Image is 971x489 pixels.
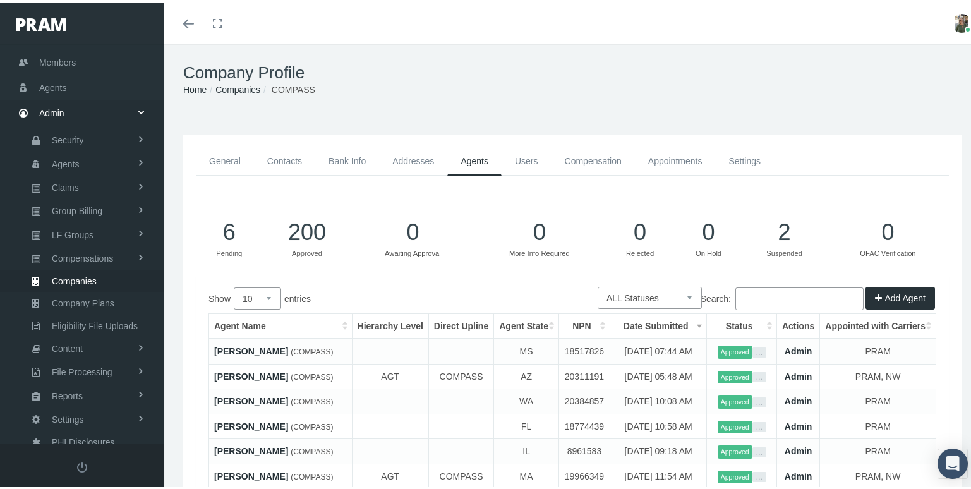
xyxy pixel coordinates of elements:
span: Agents [52,151,80,172]
a: Compensation [552,145,635,173]
a: [PERSON_NAME] [214,469,288,479]
a: Companies [215,82,260,92]
button: ... [752,345,766,355]
h1: Company Profile [183,61,962,80]
td: WA [494,387,559,412]
span: Reports [52,383,83,404]
span: (COMPASS) [291,470,333,479]
span: PHI Disclosures [52,429,115,450]
span: Claims [52,174,79,196]
h1: 200 [268,216,347,243]
td: AZ [494,361,559,387]
a: [PERSON_NAME] [214,419,288,429]
a: Admin [785,344,812,354]
h1: 0 [832,216,944,243]
td: PRAM, NW [820,361,936,387]
td: COMPASS [428,361,493,387]
td: PRAM [820,411,936,437]
a: [PERSON_NAME] [214,394,288,404]
a: Admin [785,419,812,429]
td: FL [494,411,559,437]
td: AGT [352,361,428,387]
th: Date Submitted: activate to sort column ascending [610,311,707,337]
button: ... [752,395,766,405]
td: [DATE] 07:44 AM [610,336,707,361]
div: Open Intercom Messenger [938,446,968,476]
td: COMPASS [428,461,493,486]
a: [PERSON_NAME] [214,444,288,454]
span: Approved [718,343,752,356]
a: General [196,145,254,173]
small: More Info Required [509,247,570,255]
small: Pending [216,247,242,255]
th: Agent State: activate to sort column ascending [494,311,559,337]
select: Showentries [234,285,281,307]
td: PRAM [820,437,936,462]
a: Addresses [379,145,447,173]
a: Home [183,82,207,92]
img: PRAM_20_x_78.png [16,16,66,28]
td: PRAM, NW [820,461,936,486]
a: Users [502,145,552,173]
button: Add Agent [865,284,935,307]
td: IL [494,437,559,462]
span: LF Groups [52,222,93,243]
span: (COMPASS) [291,445,333,454]
small: On Hold [696,247,721,255]
h1: 0 [479,216,600,243]
span: (COMPASS) [291,395,333,404]
span: (COMPASS) [291,370,333,379]
a: Admin [785,369,812,379]
td: 19966349 [559,461,610,486]
td: [DATE] 10:58 AM [610,411,707,437]
td: 8961583 [559,437,610,462]
td: 18774439 [559,411,610,437]
td: [DATE] 09:18 AM [610,437,707,462]
span: Approved [718,393,752,406]
h1: 0 [357,216,469,243]
span: Agents [39,73,67,97]
a: [PERSON_NAME] [214,369,288,379]
a: Settings [715,145,774,173]
button: ... [752,445,766,455]
th: Appointed with Carriers: activate to sort column ascending [820,311,936,337]
small: Awaiting Approval [385,247,441,255]
h1: 6 [201,216,258,243]
span: File Processing [52,359,112,380]
td: AGT [352,461,428,486]
a: Admin [785,394,812,404]
td: MA [494,461,559,486]
td: PRAM [820,336,936,361]
label: Show entries [208,285,572,307]
small: Rejected [626,247,654,255]
span: Companies [52,268,97,289]
td: 18517826 [559,336,610,361]
td: MS [494,336,559,361]
small: Suspended [766,247,802,255]
button: ... [752,370,766,380]
th: Actions [776,311,819,337]
span: (COMPASS) [291,345,333,354]
h1: 0 [610,216,670,243]
td: 20311191 [559,361,610,387]
th: Direct Upline [428,311,493,337]
td: [DATE] 05:48 AM [610,361,707,387]
th: Agent Name: activate to sort column ascending [209,311,353,337]
th: Hierarchy Level [352,311,428,337]
button: ... [752,420,766,430]
td: [DATE] 10:08 AM [610,387,707,412]
a: Admin [785,444,812,454]
th: Status: activate to sort column ascending [707,311,776,337]
a: Bank Info [315,145,379,173]
a: Agents [447,145,502,173]
button: ... [752,469,766,480]
span: Approved [718,443,752,456]
small: Approved [292,247,322,255]
span: Approved [718,418,752,432]
img: S_Profile_Picture_15372.jpg [952,11,971,30]
span: Group Billing [52,198,102,219]
small: OFAC Verification [860,247,915,255]
label: Search: [701,285,864,308]
td: 20384857 [559,387,610,412]
span: Approved [718,468,752,481]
